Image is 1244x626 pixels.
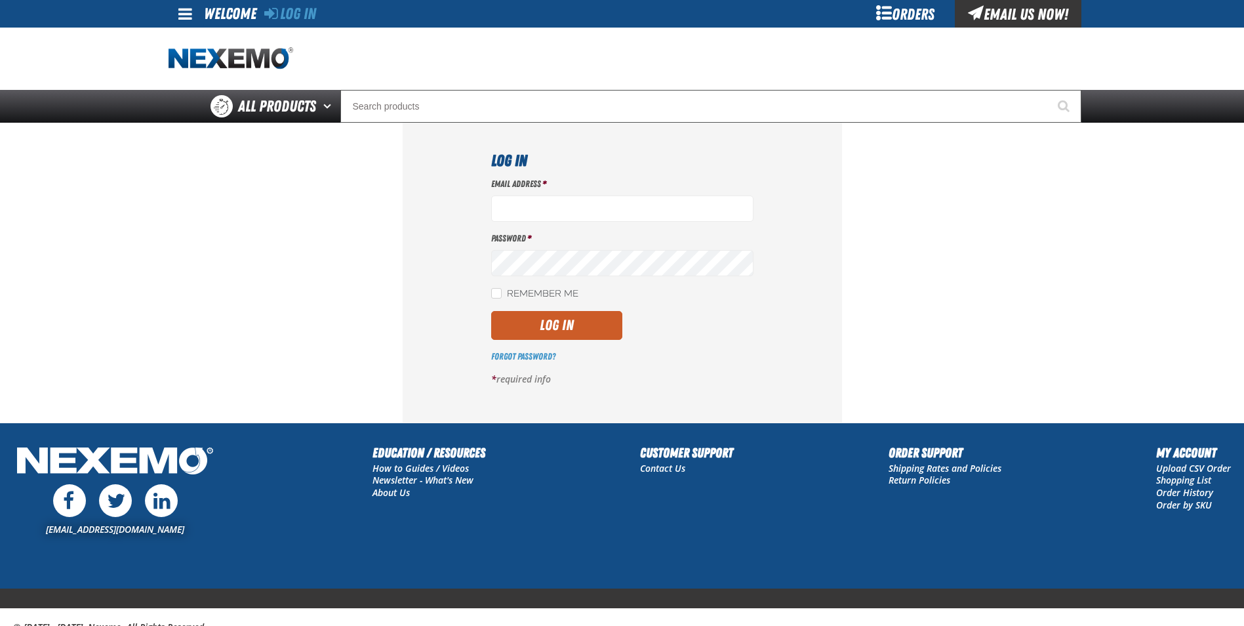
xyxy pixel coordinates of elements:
[491,178,753,190] label: Email Address
[1156,499,1212,511] a: Order by SKU
[889,474,950,486] a: Return Policies
[1049,90,1081,123] button: Start Searching
[1156,462,1231,474] a: Upload CSV Order
[491,149,753,173] h1: Log In
[372,462,469,474] a: How to Guides / Videos
[491,232,753,245] label: Password
[491,288,502,299] input: Remember Me
[889,462,1001,474] a: Shipping Rates and Policies
[1156,474,1211,486] a: Shopping List
[13,443,217,482] img: Nexemo Logo
[264,5,316,23] a: Log In
[46,523,184,535] a: [EMAIL_ADDRESS][DOMAIN_NAME]
[640,443,733,463] h2: Customer Support
[640,462,685,474] a: Contact Us
[319,90,340,123] button: Open All Products pages
[491,311,622,340] button: Log In
[169,47,293,70] img: Nexemo logo
[238,94,316,118] span: All Products
[372,443,485,463] h2: Education / Resources
[169,47,293,70] a: Home
[372,486,410,499] a: About Us
[491,288,578,301] label: Remember Me
[491,351,555,362] a: Forgot Password?
[1156,486,1213,499] a: Order History
[889,443,1001,463] h2: Order Support
[340,90,1081,123] input: Search
[1156,443,1231,463] h2: My Account
[372,474,473,486] a: Newsletter - What's New
[491,373,753,386] p: required info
